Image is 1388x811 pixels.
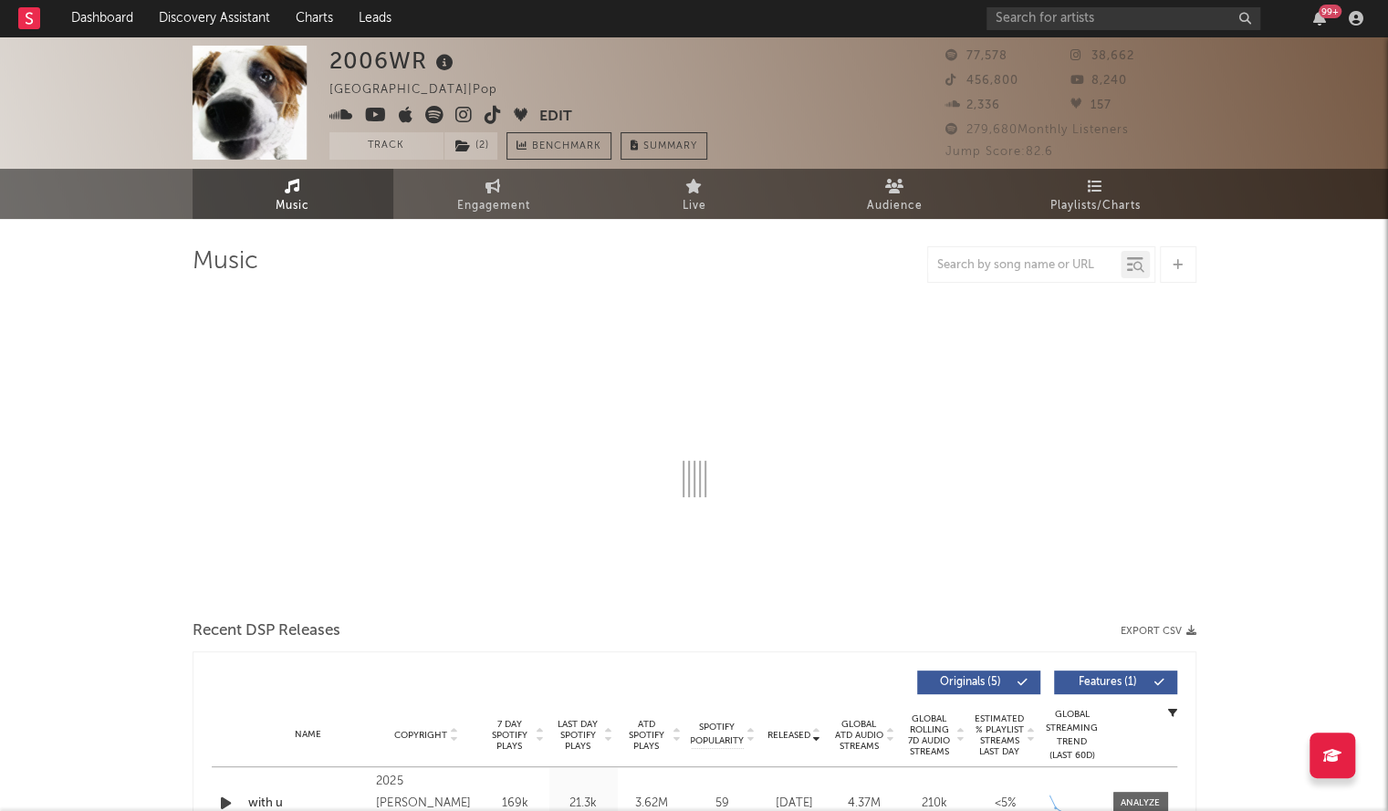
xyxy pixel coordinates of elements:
[506,132,611,160] a: Benchmark
[329,46,458,76] div: 2006WR
[917,671,1040,694] button: Originals(5)
[767,730,810,741] span: Released
[622,719,671,752] span: ATD Spotify Plays
[1070,99,1111,111] span: 157
[444,132,498,160] span: ( 2 )
[1313,11,1326,26] button: 99+
[193,620,340,642] span: Recent DSP Releases
[1066,677,1150,688] span: Features ( 1 )
[276,195,309,217] span: Music
[1121,626,1196,637] button: Export CSV
[1045,708,1100,763] div: Global Streaming Trend (Last 60D)
[986,7,1260,30] input: Search for artists
[928,258,1121,273] input: Search by song name or URL
[329,132,444,160] button: Track
[1054,671,1177,694] button: Features(1)
[945,50,1007,62] span: 77,578
[690,721,744,748] span: Spotify Popularity
[945,124,1129,136] span: 279,680 Monthly Listeners
[834,719,884,752] span: Global ATD Audio Streams
[945,99,1000,111] span: 2,336
[532,136,601,158] span: Benchmark
[1070,75,1127,87] span: 8,240
[539,106,572,129] button: Edit
[945,146,1053,158] span: Jump Score: 82.6
[1319,5,1341,18] div: 99 +
[867,195,923,217] span: Audience
[457,195,530,217] span: Engagement
[929,677,1013,688] span: Originals ( 5 )
[248,728,368,742] div: Name
[945,75,1018,87] span: 456,800
[1070,50,1134,62] span: 38,662
[904,713,955,757] span: Global Rolling 7D Audio Streams
[795,169,996,219] a: Audience
[394,730,447,741] span: Copyright
[444,132,497,160] button: (2)
[554,719,602,752] span: Last Day Spotify Plays
[329,79,518,101] div: [GEOGRAPHIC_DATA] | Pop
[594,169,795,219] a: Live
[393,169,594,219] a: Engagement
[643,141,697,151] span: Summary
[1050,195,1141,217] span: Playlists/Charts
[193,169,393,219] a: Music
[683,195,706,217] span: Live
[996,169,1196,219] a: Playlists/Charts
[621,132,707,160] button: Summary
[975,713,1025,757] span: Estimated % Playlist Streams Last Day
[485,719,534,752] span: 7 Day Spotify Plays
